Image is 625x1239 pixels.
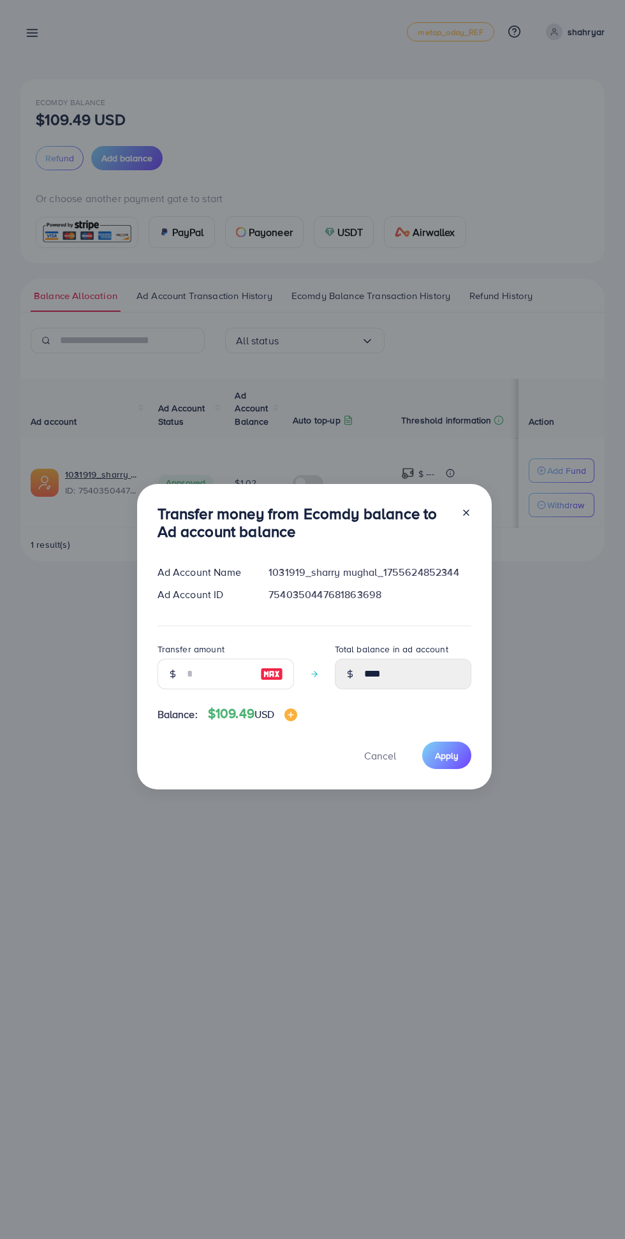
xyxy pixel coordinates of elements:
span: Cancel [364,749,396,763]
h4: $109.49 [208,706,298,722]
span: Balance: [158,707,198,722]
label: Total balance in ad account [335,643,448,656]
div: Ad Account ID [147,587,259,602]
span: USD [254,707,274,721]
button: Apply [422,742,471,769]
img: image [260,666,283,682]
button: Cancel [348,742,412,769]
span: Apply [435,749,459,762]
div: 7540350447681863698 [258,587,481,602]
iframe: Chat [571,1182,615,1229]
img: image [284,708,297,721]
h3: Transfer money from Ecomdy balance to Ad account balance [158,504,451,541]
div: 1031919_sharry mughal_1755624852344 [258,565,481,580]
div: Ad Account Name [147,565,259,580]
label: Transfer amount [158,643,224,656]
